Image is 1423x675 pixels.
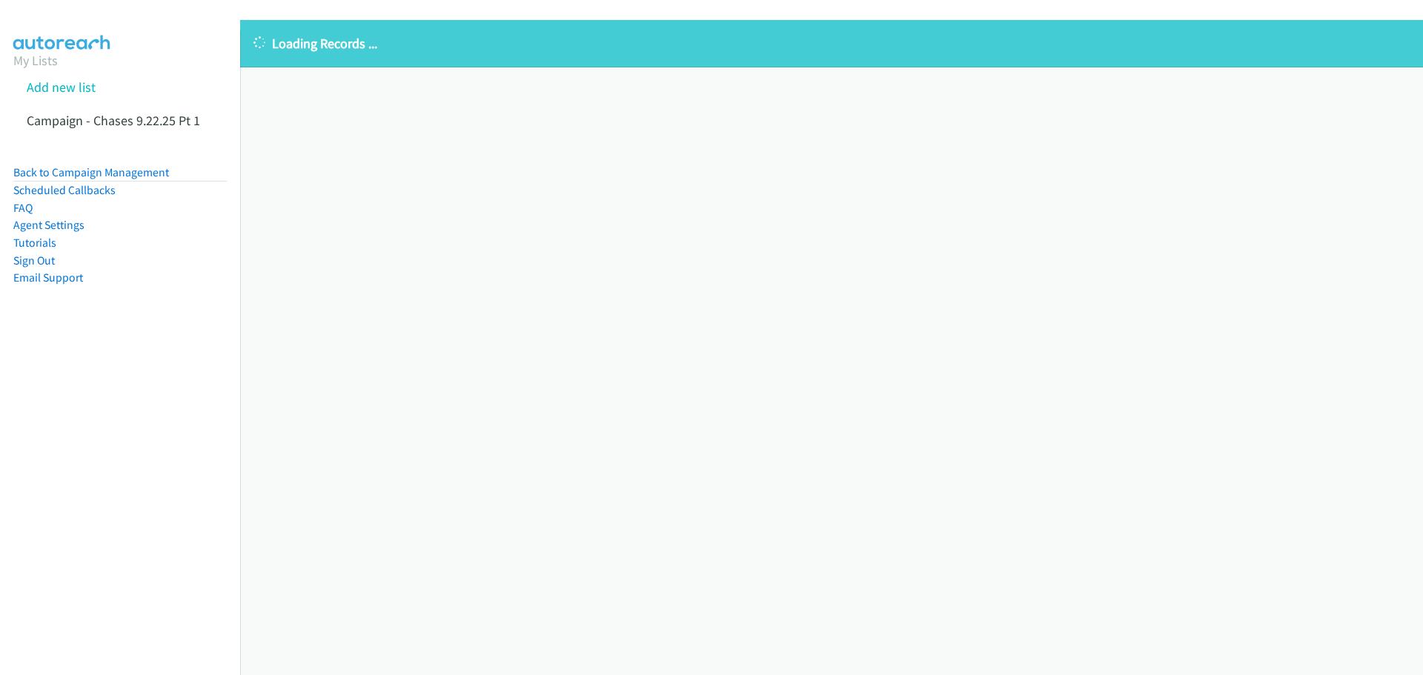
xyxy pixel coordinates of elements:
[27,112,200,129] a: Campaign - Chases 9.22.25 Pt 1
[13,165,169,179] a: Back to Campaign Management
[13,201,33,215] a: FAQ
[13,253,55,267] a: Sign Out
[13,270,83,285] a: Email Support
[13,218,84,232] a: Agent Settings
[253,33,1410,53] p: Loading Records ...
[13,236,56,250] a: Tutorials
[27,79,96,96] a: Add new list
[13,52,58,69] a: My Lists
[13,183,116,197] a: Scheduled Callbacks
